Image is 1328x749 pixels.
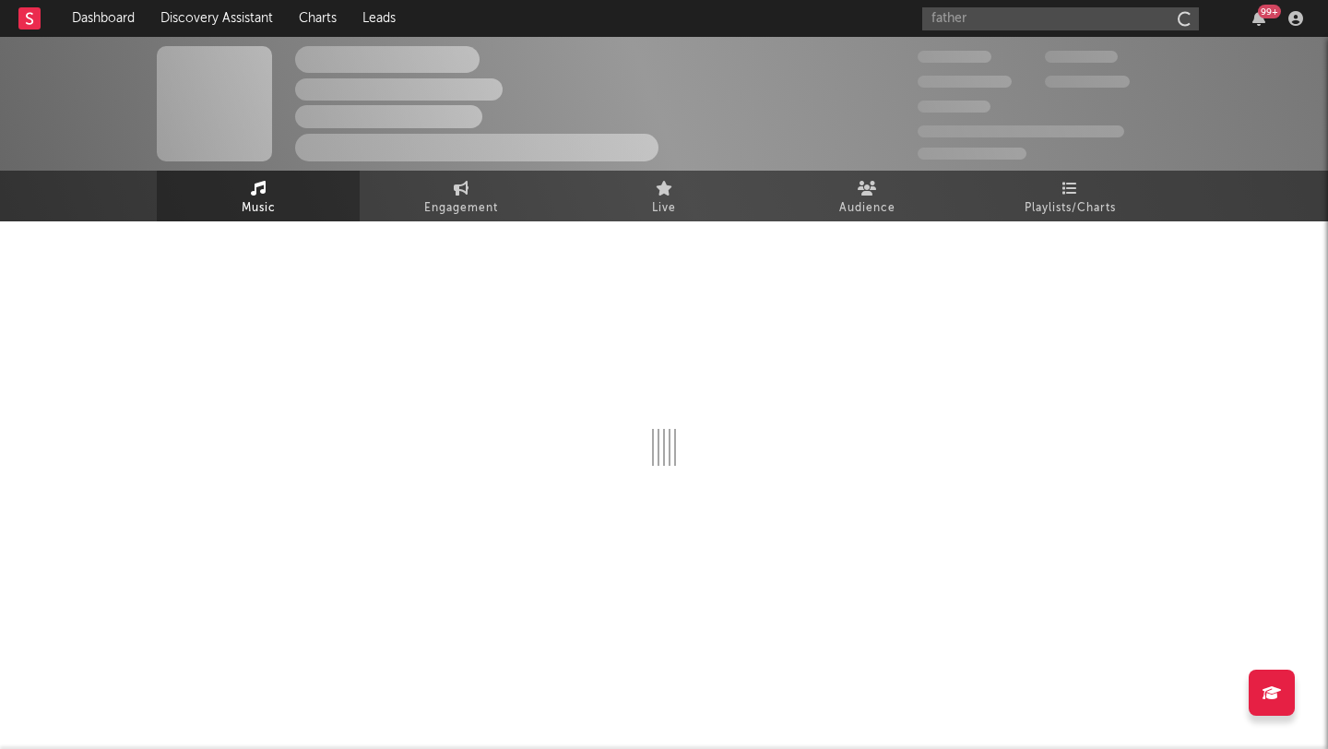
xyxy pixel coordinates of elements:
span: Jump Score: 85.0 [918,148,1026,160]
span: Audience [839,197,895,220]
span: 1,000,000 [1045,76,1130,88]
span: 50,000,000 Monthly Listeners [918,125,1124,137]
a: Live [563,171,765,221]
button: 99+ [1252,11,1265,26]
a: Music [157,171,360,221]
span: Playlists/Charts [1025,197,1116,220]
div: 99 + [1258,5,1281,18]
span: Music [242,197,276,220]
a: Engagement [360,171,563,221]
span: 100,000 [1045,51,1118,63]
a: Playlists/Charts [968,171,1171,221]
span: Live [652,197,676,220]
span: 100,000 [918,101,990,113]
span: Engagement [424,197,498,220]
input: Search for artists [922,7,1199,30]
a: Audience [765,171,968,221]
span: 50,000,000 [918,76,1012,88]
span: 300,000 [918,51,991,63]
